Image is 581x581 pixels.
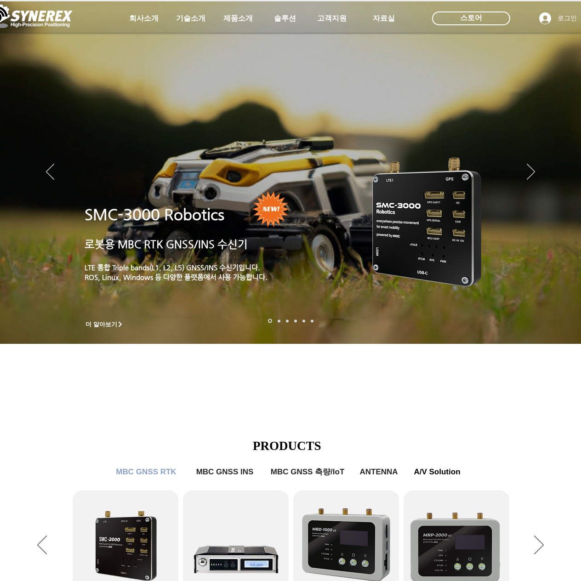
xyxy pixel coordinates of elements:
[460,13,482,23] span: 스토어
[129,14,159,23] span: 회사소개
[176,14,205,23] span: 기술소개
[265,319,316,323] nav: 슬라이드
[46,164,54,181] button: 이전
[116,467,176,477] span: MBC GNSS RTK
[190,463,259,481] a: MBC GNSS INS
[85,263,260,271] a: LTE 통합 Triple bands(L1, L2, L5) GNSS/INS 수신기입니다.
[534,535,544,556] button: 다음
[407,463,467,481] a: A/V Solution
[168,9,214,28] a: 기술소개
[432,11,510,25] div: 스토어
[85,238,248,250] a: 로봇용 MBC RTK GNSS/INS 수신기
[309,9,355,28] a: 고객지원
[264,463,351,481] a: MBC GNSS 측량/IoT
[359,467,398,477] span: ANTENNA
[286,319,289,322] a: 측량 IoT
[554,14,580,23] span: 로그인
[121,9,167,28] a: 회사소개
[85,320,117,329] span: 더 알아보기
[311,319,313,322] a: 정밀농업
[81,319,127,330] a: 더 알아보기
[527,164,535,181] button: 다음
[271,467,345,477] span: MBC GNSS 측량/IoT
[359,144,495,298] img: KakaoTalk_20241224_155801212.png
[302,319,305,322] a: 로봇
[37,535,47,556] button: 이전
[294,319,297,322] a: 자율주행
[253,439,321,453] span: PRODUCTS
[85,273,268,281] a: ROS, Linux, Windows 등 다양한 플랫폼에서 사용 가능합니다.
[85,206,224,223] a: SMC-3000 Robotics
[414,467,460,477] span: A/V Solution
[196,467,254,477] span: MBC GNSS INS
[317,14,347,23] span: 고객지원
[278,319,280,322] a: 드론 8 - SMC 2000
[356,463,402,481] a: ANTENNA
[268,319,272,323] a: 로봇- SMC 2000
[109,463,183,481] a: MBC GNSS RTK
[223,14,253,23] span: 제품소개
[262,9,308,28] a: 솔루션
[373,14,395,23] span: 자료실
[361,9,407,28] a: 자료실
[274,14,296,23] span: 솔루션
[215,9,261,28] a: 제품소개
